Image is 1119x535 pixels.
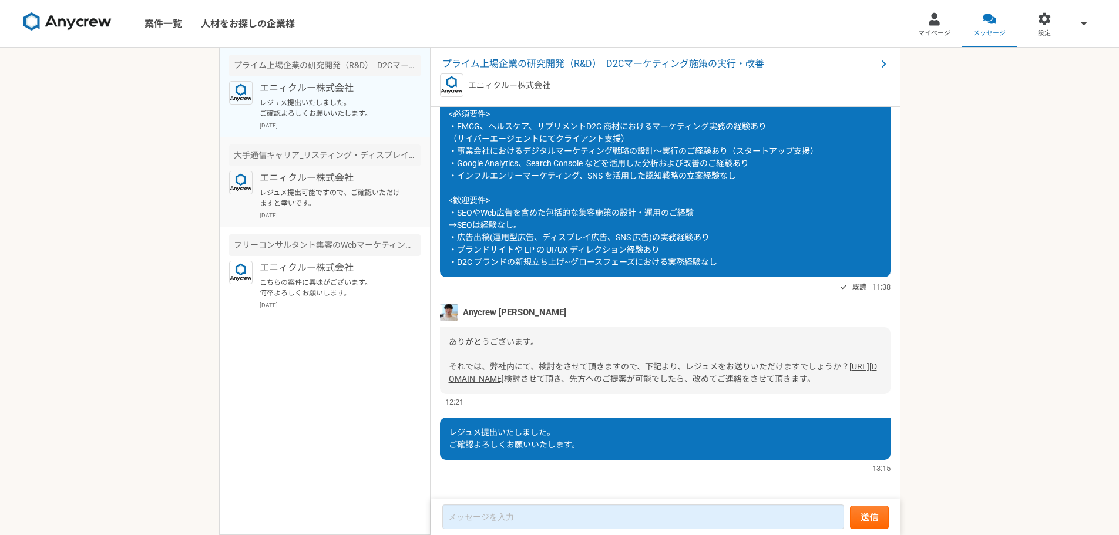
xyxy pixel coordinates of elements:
[872,463,891,474] span: 13:15
[260,81,405,95] p: エニィクルー株式会社
[442,57,876,71] span: プライム上場企業の研究開発（R&D） D2Cマーケティング施策の実行・改善
[449,337,849,371] span: ありがとうございます。 それでは、弊社内にて、検討をさせて頂きますので、下記より、レジュメをお送りいただけますでしょうか？
[872,281,891,292] span: 11:38
[850,506,889,529] button: 送信
[1038,29,1051,38] span: 設定
[260,121,421,130] p: [DATE]
[449,428,580,449] span: レジュメ提出いたしました。 ご確認よろしくお願いいたします。
[449,109,818,267] span: <必須要件> ・FMCG、ヘルスケア、サプリメントD2C 商材におけるマーケティング実務の経験あり （サイバーエージェントにてクライアント支援） ・事業会社におけるデジタルマーケティング戦略の設...
[449,362,877,383] a: [URL][DOMAIN_NAME]
[260,261,405,275] p: エニィクルー株式会社
[229,55,421,76] div: プライム上場企業の研究開発（R&D） D2Cマーケティング施策の実行・改善
[852,280,866,294] span: 既読
[468,79,550,92] p: エニィクルー株式会社
[229,81,253,105] img: logo_text_blue_01.png
[440,304,458,321] img: %E3%83%95%E3%82%9A%E3%83%AD%E3%83%95%E3%82%A3%E3%83%BC%E3%83%AB%E7%94%BB%E5%83%8F%E3%81%AE%E3%82%...
[918,29,950,38] span: マイページ
[973,29,1006,38] span: メッセージ
[463,306,566,319] span: Anycrew [PERSON_NAME]
[229,171,253,194] img: logo_text_blue_01.png
[23,12,112,31] img: 8DqYSo04kwAAAAASUVORK5CYII=
[260,277,405,298] p: こちらの案件に興味がございます。 何卒よろしくお願いします。
[229,234,421,256] div: フリーコンサルタント集客のWebマーケティング（広告運用など）
[229,261,253,284] img: logo_text_blue_01.png
[229,144,421,166] div: 大手通信キャリア_リスティング・ディスプレイ広告戦略ディレクター
[260,301,421,309] p: [DATE]
[504,374,815,383] span: 検討させて頂き、先方へのご提案が可能でしたら、改めてご連絡をさせて頂きます。
[260,211,421,220] p: [DATE]
[260,187,405,208] p: レジュメ提出可能ですので、ご確認いただけますと幸いです。
[260,97,405,119] p: レジュメ提出いたしました。 ご確認よろしくお願いいたします。
[440,73,463,97] img: logo_text_blue_01.png
[445,396,463,408] span: 12:21
[260,171,405,185] p: エニィクルー株式会社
